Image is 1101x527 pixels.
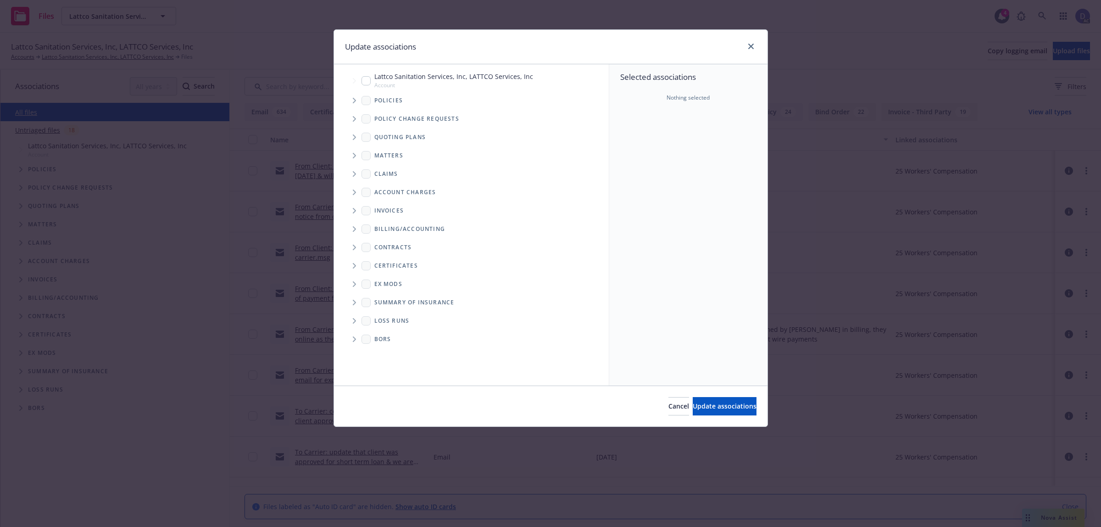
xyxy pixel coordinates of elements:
span: Policy change requests [374,116,459,122]
span: Loss Runs [374,318,410,324]
span: Account [374,81,533,89]
span: Claims [374,171,398,177]
button: Update associations [693,397,756,415]
span: BORs [374,336,391,342]
span: Matters [374,153,403,158]
span: Nothing selected [667,94,710,102]
span: Summary of insurance [374,300,455,305]
span: Certificates [374,263,418,269]
span: Lattco Sanitation Services, Inc, LATTCO Services, Inc [374,72,533,81]
h1: Update associations [345,41,416,53]
div: Folder Tree Example [334,220,609,348]
span: Ex Mods [374,281,402,287]
span: Invoices [374,208,404,213]
button: Cancel [668,397,689,415]
span: Update associations [693,402,756,410]
span: Account charges [374,190,436,195]
div: Tree Example [334,70,609,219]
span: Policies [374,98,403,103]
span: Contracts [374,245,412,250]
span: Billing/Accounting [374,226,445,232]
span: Selected associations [620,72,756,83]
a: close [745,41,756,52]
span: Quoting plans [374,135,426,140]
span: Cancel [668,402,689,410]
